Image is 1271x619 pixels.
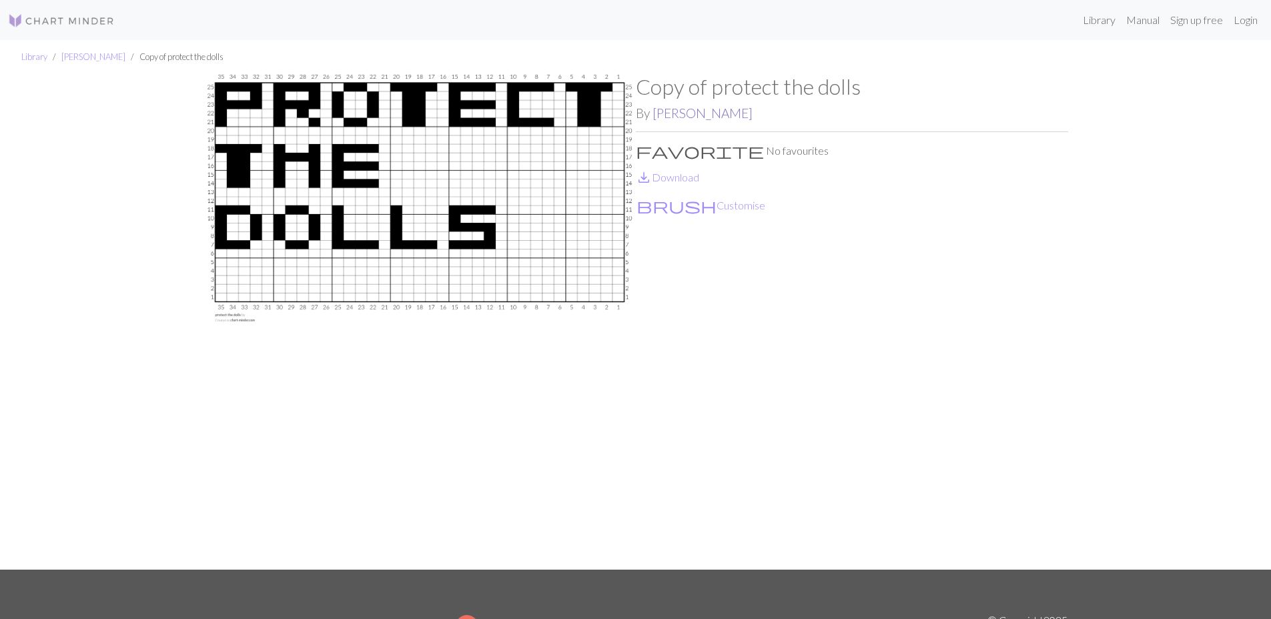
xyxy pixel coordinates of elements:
h1: Copy of protect the dolls [636,74,1068,99]
img: protect the dolls [203,74,636,569]
li: Copy of protect the dolls [125,51,224,63]
a: Library [21,51,47,62]
i: Download [636,169,652,185]
span: brush [637,196,717,215]
a: Login [1228,7,1263,33]
span: save_alt [636,168,652,187]
img: Logo [8,13,115,29]
a: Library [1078,7,1121,33]
button: CustomiseCustomise [636,197,766,214]
a: Sign up free [1165,7,1228,33]
a: Manual [1121,7,1165,33]
p: No favourites [636,143,1068,159]
a: DownloadDownload [636,171,699,183]
i: Customise [637,197,717,213]
span: favorite [636,141,764,160]
a: [PERSON_NAME] [61,51,125,62]
a: [PERSON_NAME] [653,105,753,121]
i: Favourite [636,143,764,159]
h2: By [636,105,1068,121]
